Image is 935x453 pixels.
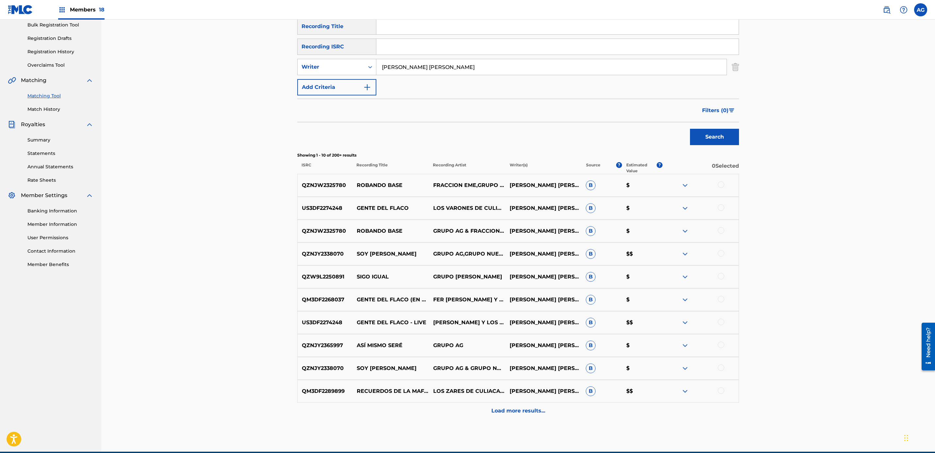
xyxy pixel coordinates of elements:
span: B [586,272,596,282]
img: MLC Logo [8,5,33,14]
p: GENTE DEL FLACO (EN VIVO) [353,296,429,304]
img: expand [86,76,93,84]
span: Filters ( 0 ) [702,107,729,114]
p: QZW9L2250891 [298,273,353,281]
p: Load more results... [491,407,545,415]
p: QM3DF2268037 [298,296,353,304]
p: [PERSON_NAME] [PERSON_NAME] [505,227,582,235]
p: QZNJW2325780 [298,181,353,189]
p: QZNJY2365997 [298,342,353,349]
p: LOS ZARES DE CULIACAN|FER [PERSON_NAME] Y LOS DE NEGRO [429,387,505,395]
p: QM3DF2289899 [298,387,353,395]
div: User Menu [914,3,927,16]
img: Top Rightsholders [58,6,66,14]
img: help [900,6,908,14]
p: $ [622,227,663,235]
img: expand [681,181,689,189]
p: [PERSON_NAME] [PERSON_NAME] [505,319,582,327]
img: 9d2ae6d4665cec9f34b9.svg [363,83,371,91]
img: expand [681,273,689,281]
span: B [586,226,596,236]
span: B [586,203,596,213]
div: Help [897,3,910,16]
p: $$ [622,319,663,327]
p: ROBANDO BASE [353,227,429,235]
p: LOS VARONES DE CULIACÁN|FER [PERSON_NAME] Y LOS DE NEGRO [429,204,505,212]
img: Member Settings [8,192,16,199]
p: [PERSON_NAME] [PERSON_NAME] [505,387,582,395]
p: [PERSON_NAME] [PERSON_NAME] [505,273,582,281]
a: Contact Information [27,248,93,255]
span: Matching [21,76,46,84]
p: GENTE DEL FLACO - LIVE [353,319,429,327]
p: [PERSON_NAME] [PERSON_NAME] [505,364,582,372]
span: 18 [99,7,105,13]
p: ISRC [297,162,352,174]
a: Match History [27,106,93,113]
a: Registration History [27,48,93,55]
p: US3DF2274248 [298,204,353,212]
img: Delete Criterion [732,59,739,75]
p: $ [622,273,663,281]
img: Matching [8,76,16,84]
span: B [586,249,596,259]
span: Members [70,6,105,13]
iframe: Chat Widget [902,422,935,453]
p: Estimated Value [626,162,656,174]
span: B [586,363,596,373]
img: expand [681,204,689,212]
p: QZNJY2338070 [298,364,353,372]
p: [PERSON_NAME] [PERSON_NAME] [505,342,582,349]
div: Drag [904,428,908,448]
a: Member Benefits [27,261,93,268]
a: Matching Tool [27,92,93,99]
span: ? [657,162,663,168]
img: expand [681,227,689,235]
p: Source [586,162,600,174]
a: Public Search [880,3,893,16]
a: Annual Statements [27,163,93,170]
p: $ [622,342,663,349]
p: Showing 1 - 10 of 200+ results [297,152,739,158]
img: expand [681,319,689,327]
button: Add Criteria [297,79,376,95]
p: QZNJY2338070 [298,250,353,258]
p: US3DF2274248 [298,319,353,327]
img: filter [729,109,734,112]
p: GRUPO AG & FRACCION EME [429,227,505,235]
p: Recording Title [352,162,429,174]
p: FER [PERSON_NAME] Y LOS DE NEGRO [429,296,505,304]
p: [PERSON_NAME] [PERSON_NAME] [505,250,582,258]
img: expand [681,342,689,349]
img: expand [681,364,689,372]
button: Filters (0) [698,102,739,119]
p: SOY [PERSON_NAME] [353,364,429,372]
span: Member Settings [21,192,67,199]
a: Banking Information [27,208,93,214]
img: search [883,6,891,14]
span: B [586,180,596,190]
form: Search Form [297,18,739,148]
p: Recording Artist [429,162,505,174]
a: Bulk Registration Tool [27,22,93,28]
p: SIGO IGUAL [353,273,429,281]
img: expand [681,296,689,304]
div: Writer [302,63,360,71]
p: FRACCION EME,GRUPO AG [429,181,505,189]
span: Royalties [21,121,45,128]
p: GENTE DEL FLACO [353,204,429,212]
img: expand [86,121,93,128]
p: $ [622,204,663,212]
p: $$ [622,250,663,258]
p: ASÍ MISMO SERÉ [353,342,429,349]
span: B [586,386,596,396]
p: [PERSON_NAME] [PERSON_NAME] [505,181,582,189]
span: B [586,295,596,305]
p: QZNJW2325780 [298,227,353,235]
p: $ [622,364,663,372]
a: Overclaims Tool [27,62,93,69]
p: $ [622,181,663,189]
